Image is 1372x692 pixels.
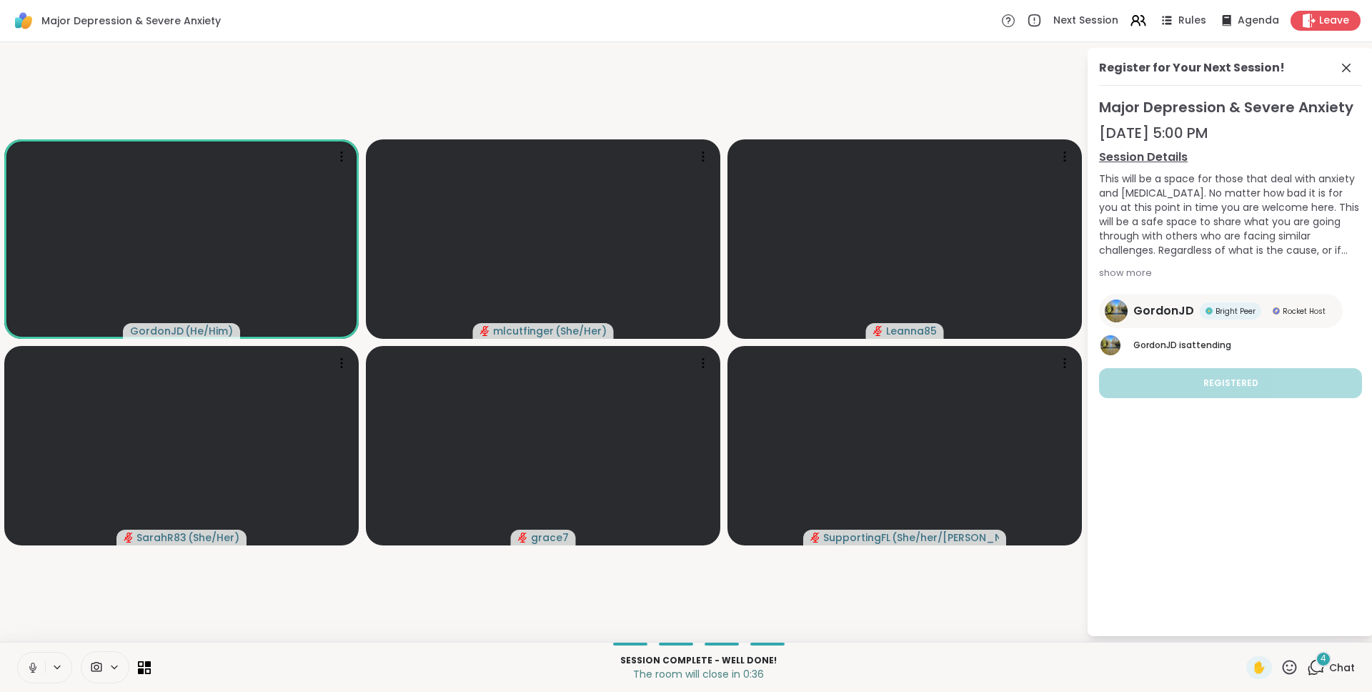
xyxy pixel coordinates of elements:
[130,324,184,338] span: GordonJD
[1099,97,1362,117] span: Major Depression & Severe Anxiety
[1105,300,1128,322] img: GordonJD
[1238,14,1279,28] span: Agenda
[892,530,999,545] span: ( She/her/[PERSON_NAME] )
[1099,59,1285,76] div: Register for Your Next Session!
[11,9,36,33] img: ShareWell Logomark
[1216,306,1256,317] span: Bright Peer
[1133,339,1177,351] span: GordonJD
[1099,149,1362,166] a: Session Details
[136,530,187,545] span: SarahR83
[124,533,134,543] span: audio-muted
[480,326,490,336] span: audio-muted
[159,667,1238,681] p: The room will close in 0:36
[1321,653,1326,665] span: 4
[555,324,607,338] span: ( She/Her )
[1178,14,1206,28] span: Rules
[185,324,233,338] span: ( He/Him )
[1203,377,1258,390] span: Registered
[1053,14,1118,28] span: Next Session
[886,324,937,338] span: Leanna85
[1283,306,1326,317] span: Rocket Host
[1133,339,1362,352] p: is attending
[1099,266,1362,280] div: show more
[531,530,569,545] span: grace7
[1099,368,1362,398] button: Registered
[823,530,890,545] span: SupportingFL
[1099,123,1362,143] div: [DATE] 5:00 PM
[493,324,554,338] span: mlcutfinger
[810,533,820,543] span: audio-muted
[1206,307,1213,315] img: Bright Peer
[1133,302,1194,320] span: GordonJD
[1100,335,1120,355] img: GordonJD
[159,654,1238,667] p: Session Complete - well done!
[873,326,883,336] span: audio-muted
[188,530,239,545] span: ( She/Her )
[1319,14,1349,28] span: Leave
[41,14,221,28] span: Major Depression & Severe Anxiety
[518,533,528,543] span: audio-muted
[1099,172,1362,257] div: This will be a space for those that deal with anxiety and [MEDICAL_DATA]. No matter how bad it is...
[1252,659,1266,676] span: ✋
[1273,307,1280,315] img: Rocket Host
[1329,661,1355,675] span: Chat
[1099,294,1343,328] a: GordonJDGordonJDBright PeerBright PeerRocket HostRocket Host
